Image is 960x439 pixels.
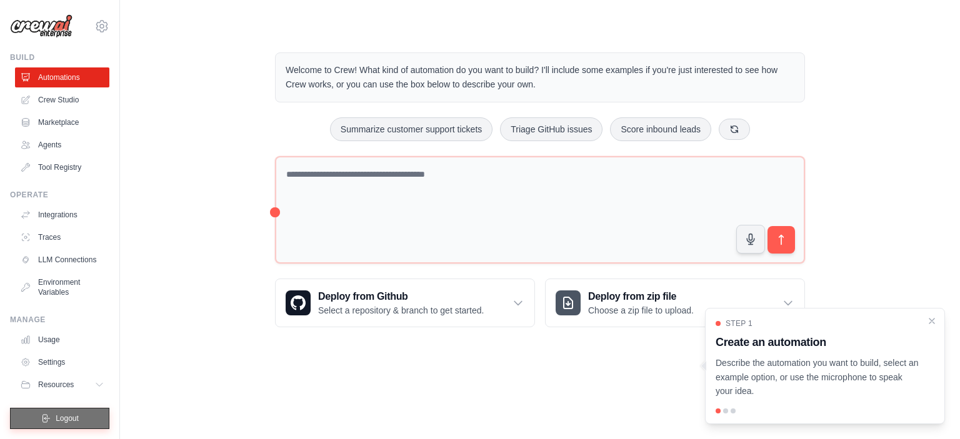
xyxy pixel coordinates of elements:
[588,304,694,317] p: Choose a zip file to upload.
[10,190,109,200] div: Operate
[330,117,492,141] button: Summarize customer support tickets
[318,289,484,304] h3: Deploy from Github
[15,90,109,110] a: Crew Studio
[15,67,109,87] a: Automations
[15,375,109,395] button: Resources
[10,408,109,429] button: Logout
[15,250,109,270] a: LLM Connections
[10,52,109,62] div: Build
[15,272,109,302] a: Environment Variables
[318,304,484,317] p: Select a repository & branch to get started.
[610,117,711,141] button: Score inbound leads
[15,135,109,155] a: Agents
[15,112,109,132] a: Marketplace
[500,117,602,141] button: Triage GitHub issues
[10,315,109,325] div: Manage
[897,379,960,439] iframe: Chat Widget
[15,227,109,247] a: Traces
[15,205,109,225] a: Integrations
[56,413,79,423] span: Logout
[38,380,74,390] span: Resources
[726,318,752,328] span: Step 1
[588,289,694,304] h3: Deploy from zip file
[10,14,72,38] img: Logo
[716,333,919,351] h3: Create an automation
[15,352,109,372] a: Settings
[927,316,937,326] button: Close walkthrough
[286,63,794,92] p: Welcome to Crew! What kind of automation do you want to build? I'll include some examples if you'...
[15,330,109,350] a: Usage
[15,157,109,177] a: Tool Registry
[716,356,919,398] p: Describe the automation you want to build, select an example option, or use the microphone to spe...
